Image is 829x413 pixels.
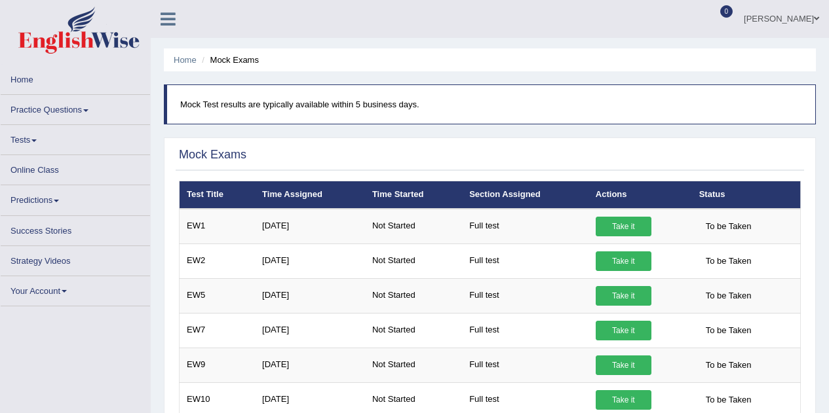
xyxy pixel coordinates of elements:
th: Status [692,181,801,209]
p: Mock Test results are typically available within 5 business days. [180,98,802,111]
th: Test Title [180,181,256,209]
td: [DATE] [255,313,365,348]
td: Full test [462,209,588,244]
span: To be Taken [699,321,758,340]
a: Your Account [1,276,150,302]
span: To be Taken [699,217,758,236]
a: Practice Questions [1,95,150,120]
a: Strategy Videos [1,246,150,272]
span: To be Taken [699,390,758,410]
a: Take it [596,251,651,271]
a: Online Class [1,155,150,181]
td: EW5 [180,278,256,313]
td: Full test [462,243,588,278]
a: Success Stories [1,216,150,242]
a: Home [1,65,150,90]
td: EW9 [180,348,256,382]
li: Mock Exams [199,54,259,66]
span: To be Taken [699,355,758,375]
td: [DATE] [255,243,365,278]
td: Full test [462,348,588,382]
td: [DATE] [255,209,365,244]
td: EW2 [180,243,256,278]
a: Take it [596,286,651,306]
a: Predictions [1,185,150,211]
td: EW7 [180,313,256,348]
a: Take it [596,355,651,375]
h2: Mock Exams [179,149,246,162]
td: [DATE] [255,348,365,382]
td: EW1 [180,209,256,244]
span: 0 [720,5,733,18]
a: Take it [596,390,651,410]
a: Take it [596,217,651,236]
a: Home [174,55,197,65]
th: Time Assigned [255,181,365,209]
td: Not Started [365,278,462,313]
td: Not Started [365,209,462,244]
span: To be Taken [699,286,758,306]
td: [DATE] [255,278,365,313]
th: Actions [588,181,692,209]
a: Tests [1,125,150,151]
td: Full test [462,313,588,348]
td: Not Started [365,243,462,278]
td: Not Started [365,313,462,348]
th: Time Started [365,181,462,209]
span: To be Taken [699,251,758,271]
a: Take it [596,321,651,340]
th: Section Assigned [462,181,588,209]
td: Full test [462,278,588,313]
td: Not Started [365,348,462,382]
